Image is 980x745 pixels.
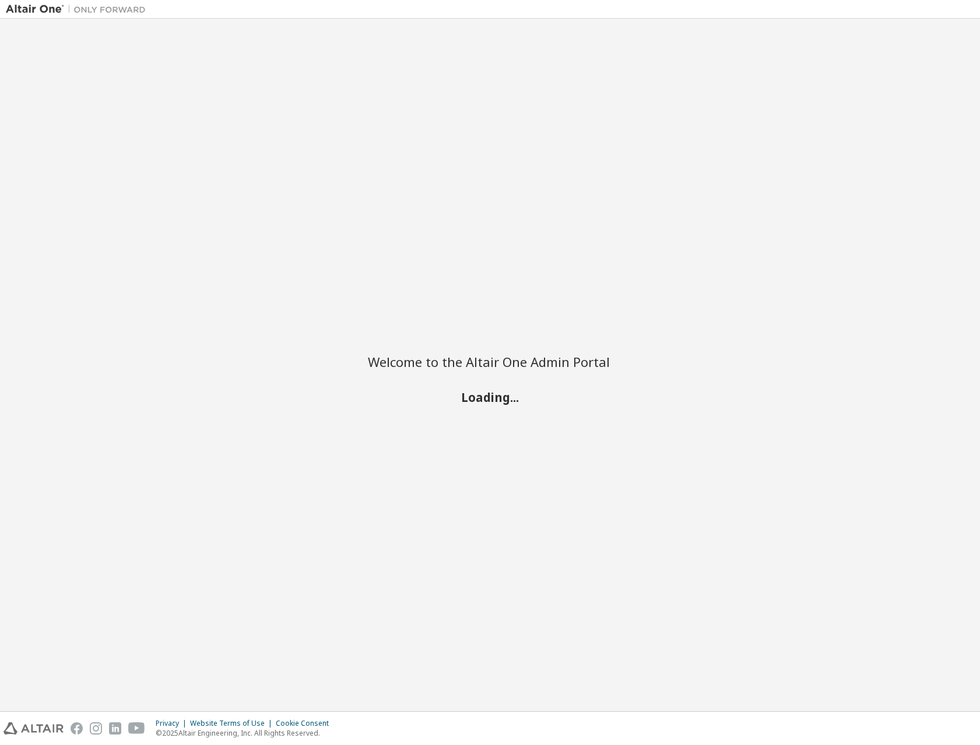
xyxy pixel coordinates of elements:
[156,728,336,738] p: © 2025 Altair Engineering, Inc. All Rights Reserved.
[128,722,145,735] img: youtube.svg
[71,722,83,735] img: facebook.svg
[276,719,336,728] div: Cookie Consent
[190,719,276,728] div: Website Terms of Use
[368,389,613,404] h2: Loading...
[6,3,152,15] img: Altair One
[156,719,190,728] div: Privacy
[109,722,121,735] img: linkedin.svg
[368,354,613,370] h2: Welcome to the Altair One Admin Portal
[3,722,64,735] img: altair_logo.svg
[90,722,102,735] img: instagram.svg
